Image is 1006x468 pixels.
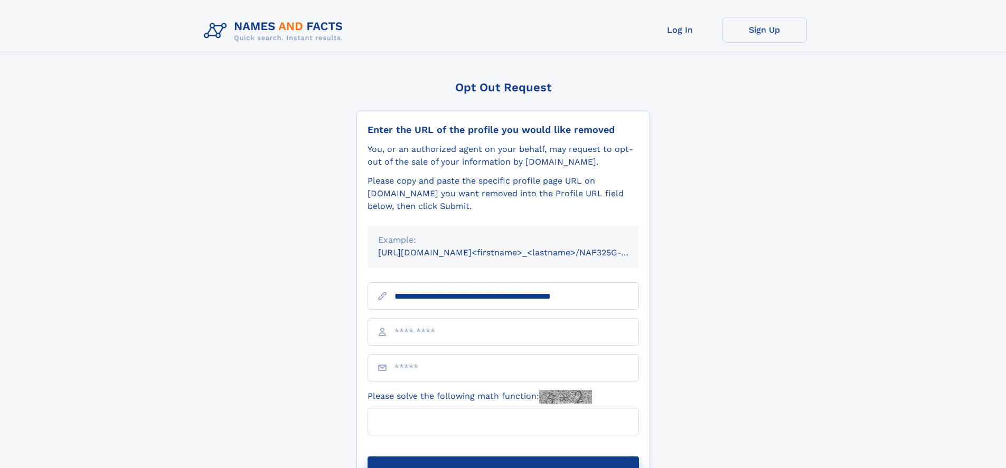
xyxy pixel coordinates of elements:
div: Enter the URL of the profile you would like removed [368,124,639,136]
div: Example: [378,234,628,246]
img: Logo Names and Facts [200,17,352,45]
a: Sign Up [722,17,807,43]
div: Please copy and paste the specific profile page URL on [DOMAIN_NAME] you want removed into the Pr... [368,175,639,213]
label: Please solve the following math function: [368,390,592,404]
div: You, or an authorized agent on your behalf, may request to opt-out of the sale of your informatio... [368,143,639,168]
a: Log In [638,17,722,43]
small: [URL][DOMAIN_NAME]<firstname>_<lastname>/NAF325G-xxxxxxxx [378,247,659,257]
div: Opt Out Request [356,81,650,94]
